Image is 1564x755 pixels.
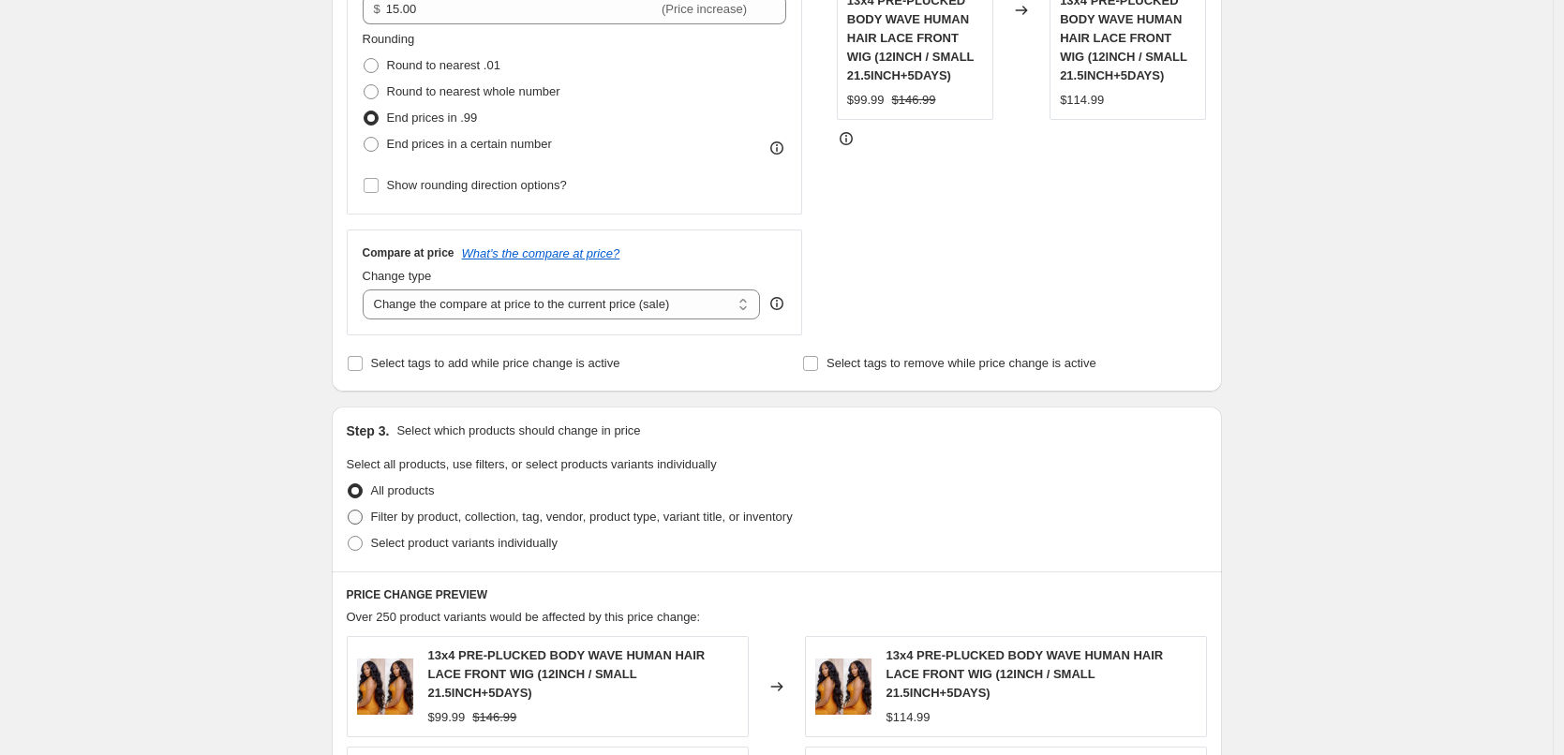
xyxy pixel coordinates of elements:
[371,483,435,497] span: All products
[347,422,390,440] h2: Step 3.
[371,356,620,370] span: Select tags to add while price change is active
[428,708,466,727] div: $99.99
[374,2,380,16] span: $
[886,708,931,727] div: $114.99
[347,587,1207,602] h6: PRICE CHANGE PREVIEW
[387,178,567,192] span: Show rounding direction options?
[815,659,871,715] img: 13x4-pre-plucked-body-wave-human-hair-lace-front-wig-280_80x.jpg
[847,91,885,110] div: $99.99
[371,510,793,524] span: Filter by product, collection, tag, vendor, product type, variant title, or inventory
[387,58,500,72] span: Round to nearest .01
[347,457,717,471] span: Select all products, use filters, or select products variants individually
[827,356,1096,370] span: Select tags to remove while price change is active
[387,84,560,98] span: Round to nearest whole number
[886,648,1164,700] span: 13x4 PRE-PLUCKED BODY WAVE HUMAN HAIR LACE FRONT WIG (12INCH / SMALL 21.5INCH+5DAYS)
[462,246,620,260] button: What's the compare at price?
[363,245,454,260] h3: Compare at price
[396,422,640,440] p: Select which products should change in price
[347,610,701,624] span: Over 250 product variants would be affected by this price change:
[357,659,413,715] img: 13x4-pre-plucked-body-wave-human-hair-lace-front-wig-280_80x.jpg
[1060,91,1104,110] div: $114.99
[387,111,478,125] span: End prices in .99
[767,294,786,313] div: help
[892,91,936,110] strike: $146.99
[371,536,558,550] span: Select product variants individually
[363,269,432,283] span: Change type
[428,648,706,700] span: 13x4 PRE-PLUCKED BODY WAVE HUMAN HAIR LACE FRONT WIG (12INCH / SMALL 21.5INCH+5DAYS)
[662,2,747,16] span: (Price increase)
[363,32,415,46] span: Rounding
[387,137,552,151] span: End prices in a certain number
[472,708,516,727] strike: $146.99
